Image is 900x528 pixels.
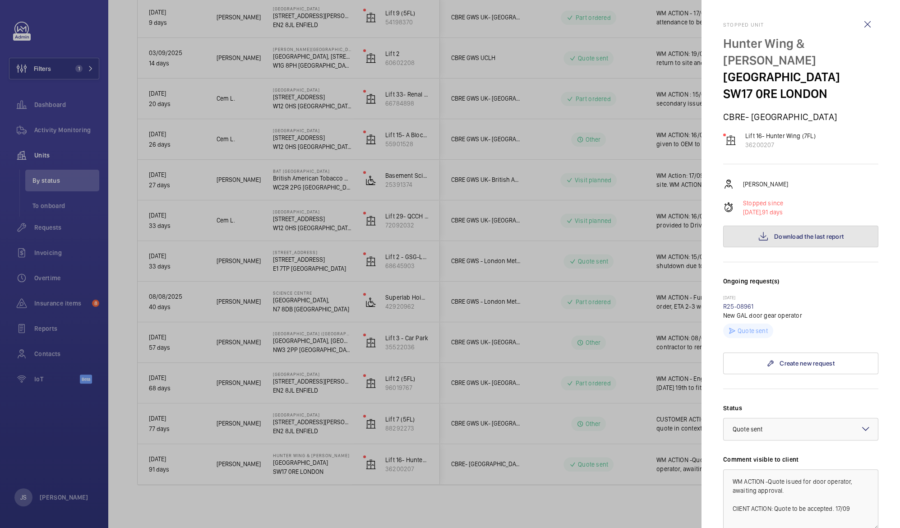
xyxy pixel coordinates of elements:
p: [GEOGRAPHIC_DATA] [723,69,878,85]
p: [DATE] [723,295,878,302]
p: CBRE- [GEOGRAPHIC_DATA] [723,111,878,122]
p: Quote sent [738,326,768,335]
h3: Ongoing request(s) [723,277,878,295]
label: Comment visible to client [723,455,878,464]
p: [PERSON_NAME] [743,180,788,189]
h2: Stopped unit [723,22,878,28]
p: 91 days [743,208,783,217]
p: Lift 16- Hunter Wing (7FL) [745,131,816,140]
p: New GAL door gear operator [723,311,878,320]
img: elevator.svg [725,135,736,146]
span: Download the last report [774,233,844,240]
a: Create new request [723,352,878,374]
p: 36200207 [745,140,816,149]
label: Status [723,403,878,412]
span: [DATE], [743,208,762,216]
a: R25-08961 [723,303,754,310]
p: SW17 0RE LONDON [723,85,878,102]
button: Download the last report [723,226,878,247]
span: Quote sent [733,426,762,433]
p: Hunter Wing & [PERSON_NAME] [723,35,878,69]
p: Stopped since [743,199,783,208]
